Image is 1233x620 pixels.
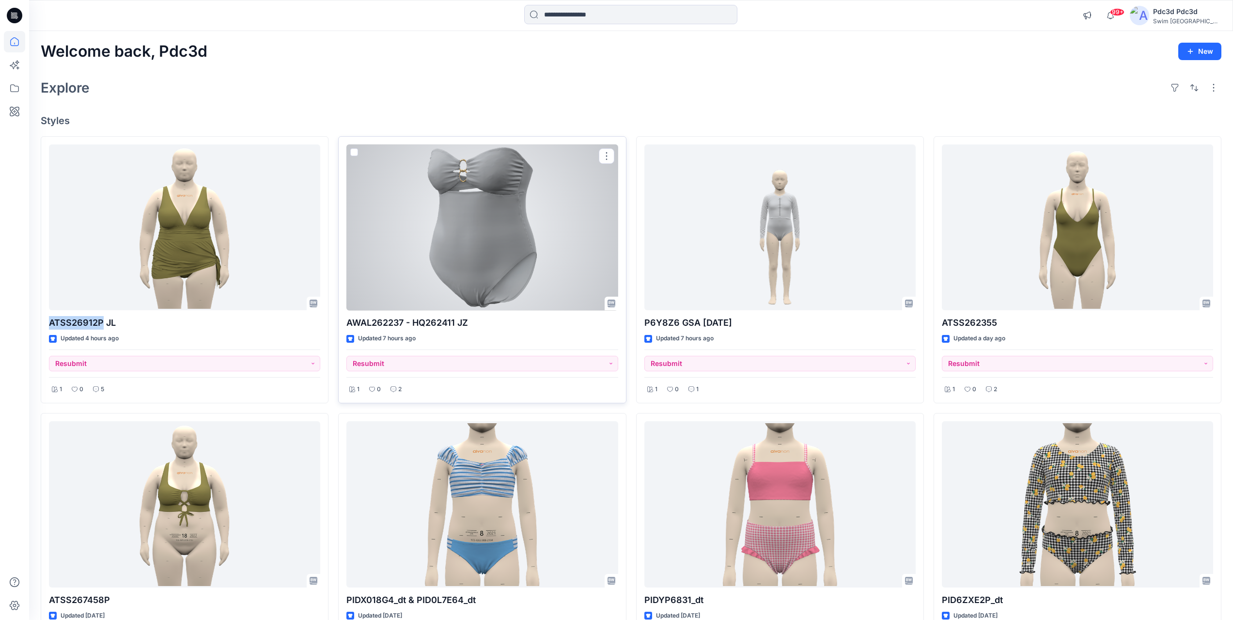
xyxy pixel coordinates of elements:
[358,334,416,344] p: Updated 7 hours ago
[696,384,699,395] p: 1
[49,316,320,330] p: ATSS26912P JL
[655,384,657,395] p: 1
[346,593,618,607] p: PIDX018G4_dt & PID0L7E64_dt
[1153,17,1221,25] div: Swim [GEOGRAPHIC_DATA]
[942,316,1213,330] p: ATSS262355
[994,384,997,395] p: 2
[942,421,1213,588] a: PID6ZXE2P_dt
[1110,8,1124,16] span: 99+
[41,43,207,61] h2: Welcome back, Pdc3d
[644,421,916,588] a: PIDYP6831_dt
[952,384,955,395] p: 1
[346,421,618,588] a: PIDX018G4_dt & PID0L7E64_dt
[656,334,714,344] p: Updated 7 hours ago
[942,593,1213,607] p: PID6ZXE2P_dt
[953,334,1005,344] p: Updated a day ago
[972,384,976,395] p: 0
[1153,6,1221,17] div: Pdc3d Pdc3d
[41,115,1221,127] h4: Styles
[644,144,916,311] a: P6Y8Z6 GSA 2025.09.02
[346,144,618,311] a: AWAL262237 - HQ262411 JZ
[644,316,916,330] p: P6Y8Z6 GSA [DATE]
[1130,6,1149,25] img: avatar
[49,144,320,311] a: ATSS26912P JL
[61,334,119,344] p: Updated 4 hours ago
[398,384,402,395] p: 2
[1178,43,1221,60] button: New
[377,384,381,395] p: 0
[79,384,83,395] p: 0
[41,80,90,95] h2: Explore
[357,384,359,395] p: 1
[60,384,62,395] p: 1
[346,316,618,330] p: AWAL262237 - HQ262411 JZ
[675,384,679,395] p: 0
[101,384,104,395] p: 5
[49,593,320,607] p: ATSS267458P
[942,144,1213,311] a: ATSS262355
[644,593,916,607] p: PIDYP6831_dt
[49,421,320,588] a: ATSS267458P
